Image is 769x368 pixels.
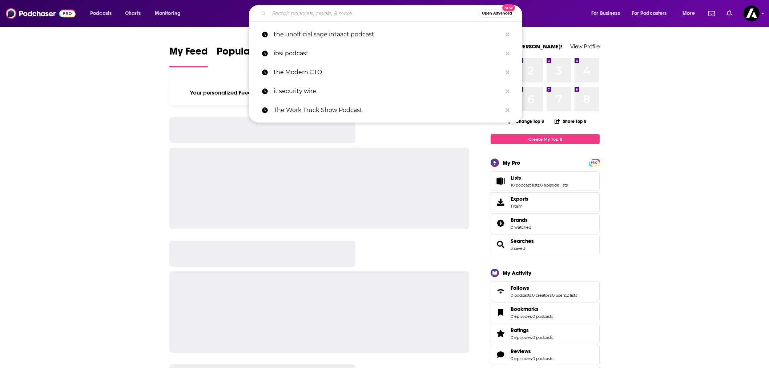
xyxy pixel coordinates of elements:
[586,8,629,19] button: open menu
[511,327,529,333] span: Ratings
[511,183,539,188] a: 10 podcast lists
[511,335,532,340] a: 0 episodes
[155,8,181,19] span: Monitoring
[479,9,515,18] button: Open AdvancedNew
[169,80,469,105] div: Your personalized Feed is curated based on the Podcasts, Creators, Users, and Lists that you Follow.
[491,303,600,322] span: Bookmarks
[503,269,531,276] div: My Activity
[532,314,553,319] a: 0 podcasts
[511,306,539,312] span: Bookmarks
[150,8,190,19] button: open menu
[511,314,532,319] a: 0 episodes
[169,45,208,62] span: My Feed
[532,335,532,340] span: ,
[491,43,563,50] a: Welcome [PERSON_NAME]!
[491,324,600,343] span: Ratings
[511,204,528,209] span: 1 item
[249,25,522,44] a: the unofficial sage intaact podcast
[491,281,600,301] span: Follows
[120,8,145,19] a: Charts
[511,196,528,202] span: Exports
[567,293,577,298] a: 2 lists
[491,235,600,254] span: Searches
[503,117,548,126] button: Change Top 8
[683,8,695,19] span: More
[511,348,553,355] a: Reviews
[705,7,718,20] a: Show notifications dropdown
[511,225,531,230] a: 0 watched
[90,8,112,19] span: Podcasts
[591,8,620,19] span: For Business
[511,217,528,223] span: Brands
[724,7,735,20] a: Show notifications dropdown
[566,293,567,298] span: ,
[6,7,76,20] img: Podchaser - Follow, Share and Rate Podcasts
[511,175,521,181] span: Lists
[493,176,508,186] a: Lists
[511,246,525,251] a: 3 saved
[217,45,278,62] span: Popular Feed
[511,175,568,181] a: Lists
[493,328,508,339] a: Ratings
[256,5,529,22] div: Search podcasts, credits, & more...
[503,159,520,166] div: My Pro
[491,213,600,233] span: Brands
[249,101,522,120] a: The Work Truck Show Podcast
[274,25,502,44] p: the unofficial sage intaact podcast
[532,314,532,319] span: ,
[532,356,553,361] a: 0 podcasts
[532,356,532,361] span: ,
[632,8,667,19] span: For Podcasters
[491,192,600,212] a: Exports
[744,5,760,21] span: Logged in as AxicomUK
[627,8,677,19] button: open menu
[493,307,508,317] a: Bookmarks
[532,335,553,340] a: 0 podcasts
[491,345,600,364] span: Reviews
[125,8,141,19] span: Charts
[511,306,553,312] a: Bookmarks
[274,82,502,101] p: it security wire
[744,5,760,21] button: Show profile menu
[511,217,531,223] a: Brands
[511,238,534,244] span: Searches
[552,293,566,298] a: 0 users
[269,8,479,19] input: Search podcasts, credits, & more...
[502,4,515,11] span: New
[540,183,568,188] a: 0 episode lists
[532,293,551,298] a: 0 creators
[249,82,522,101] a: it security wire
[511,348,531,355] span: Reviews
[274,101,502,120] p: The Work Truck Show Podcast
[249,44,522,63] a: ibsi podcast
[274,44,502,63] p: ibsi podcast
[570,43,600,50] a: View Profile
[493,197,508,207] span: Exports
[491,134,600,144] a: Create My Top 8
[677,8,704,19] button: open menu
[511,285,529,291] span: Follows
[169,45,208,67] a: My Feed
[511,293,531,298] a: 0 podcasts
[493,349,508,360] a: Reviews
[493,286,508,296] a: Follows
[554,114,587,128] button: Share Top 8
[493,239,508,249] a: Searches
[85,8,121,19] button: open menu
[249,63,522,82] a: the Modern CTO
[482,12,512,15] span: Open Advanced
[493,218,508,228] a: Brands
[511,285,577,291] a: Follows
[217,45,278,67] a: Popular Feed
[274,63,502,82] p: the Modern CTO
[590,160,599,165] a: PRO
[511,327,553,333] a: Ratings
[744,5,760,21] img: User Profile
[511,356,532,361] a: 0 episodes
